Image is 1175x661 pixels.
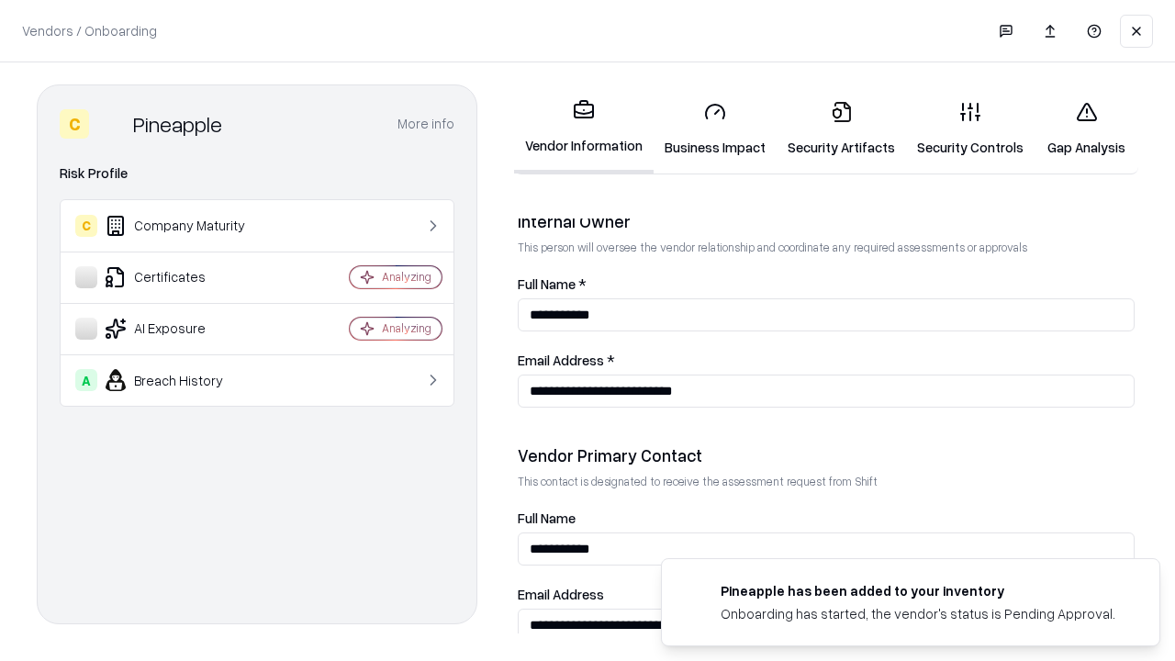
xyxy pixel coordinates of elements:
div: Analyzing [382,269,431,285]
label: Email Address [518,588,1135,601]
div: Vendor Primary Contact [518,444,1135,466]
label: Full Name * [518,277,1135,291]
div: Analyzing [382,320,431,336]
div: Onboarding has started, the vendor's status is Pending Approval. [721,604,1115,623]
div: Pineapple [133,109,222,139]
a: Security Artifacts [777,86,906,172]
div: Internal Owner [518,210,1135,232]
p: Vendors / Onboarding [22,21,157,40]
div: Certificates [75,266,295,288]
img: pineappleenergy.com [684,581,706,603]
div: Risk Profile [60,162,454,185]
p: This person will oversee the vendor relationship and coordinate any required assessments or appro... [518,240,1135,255]
a: Business Impact [654,86,777,172]
a: Gap Analysis [1035,86,1138,172]
label: Full Name [518,511,1135,525]
p: This contact is designated to receive the assessment request from Shift [518,474,1135,489]
div: C [60,109,89,139]
img: Pineapple [96,109,126,139]
a: Vendor Information [514,84,654,174]
button: More info [397,107,454,140]
div: A [75,369,97,391]
div: Company Maturity [75,215,295,237]
div: Breach History [75,369,295,391]
a: Security Controls [906,86,1035,172]
div: C [75,215,97,237]
div: AI Exposure [75,318,295,340]
div: Pineapple has been added to your inventory [721,581,1115,600]
label: Email Address * [518,353,1135,367]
